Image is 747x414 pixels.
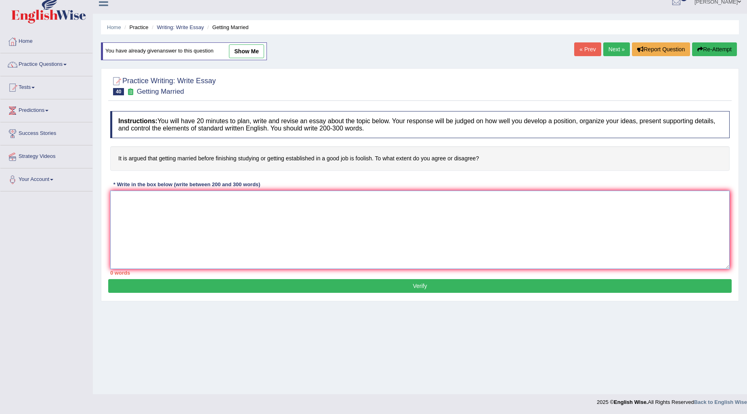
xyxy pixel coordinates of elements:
div: 0 words [110,269,730,277]
h4: You will have 20 minutes to plan, write and revise an essay about the topic below. Your response ... [110,111,730,138]
strong: English Wise. [614,399,648,405]
span: 40 [113,88,124,95]
a: Success Stories [0,122,92,143]
a: Strategy Videos [0,145,92,166]
div: You have already given answer to this question [101,42,267,60]
a: Writing: Write Essay [157,24,204,30]
li: Practice [122,23,148,31]
li: Getting Married [206,23,249,31]
b: Instructions: [118,118,157,124]
a: Your Account [0,168,92,189]
button: Re-Attempt [692,42,737,56]
button: Report Question [632,42,690,56]
h4: It is argued that getting married before finishing studying or getting established in a good job ... [110,146,730,171]
small: Exam occurring question [126,88,134,96]
a: Back to English Wise [694,399,747,405]
a: Home [107,24,121,30]
a: « Prev [574,42,601,56]
a: show me [229,44,264,58]
a: Next » [603,42,630,56]
small: Getting Married [137,88,184,95]
a: Predictions [0,99,92,120]
h2: Practice Writing: Write Essay [110,75,216,95]
a: Tests [0,76,92,97]
div: 2025 © All Rights Reserved [597,394,747,406]
div: * Write in the box below (write between 200 and 300 words) [110,181,263,189]
a: Home [0,30,92,50]
a: Practice Questions [0,53,92,74]
button: Verify [108,279,732,293]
